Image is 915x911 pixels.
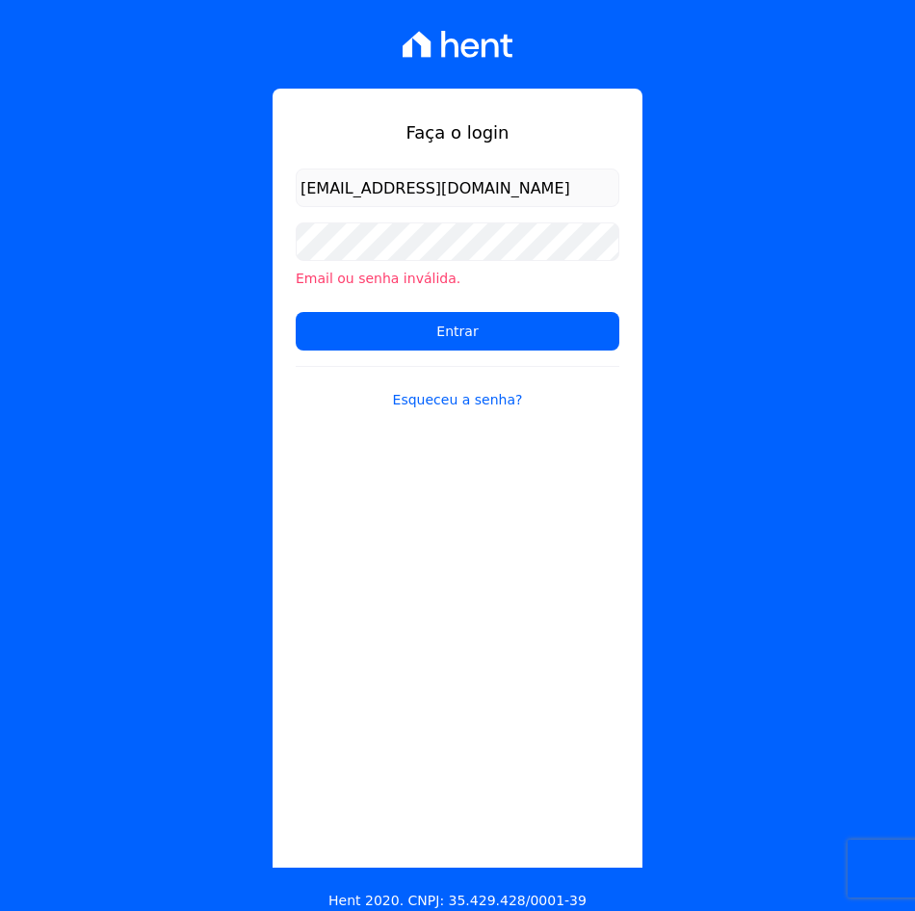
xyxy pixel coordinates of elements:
input: Email [296,169,619,207]
li: Email ou senha inválida. [296,269,619,289]
input: Entrar [296,312,619,351]
a: Esqueceu a senha? [296,366,619,410]
h1: Faça o login [296,119,619,145]
p: Hent 2020. CNPJ: 35.429.428/0001-39 [328,891,587,911]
